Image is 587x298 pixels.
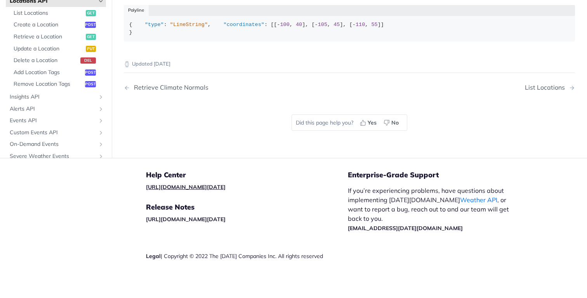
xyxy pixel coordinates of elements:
[10,141,96,149] span: On-Demand Events
[10,117,96,125] span: Events API
[10,55,106,67] a: Delete a Locationdel
[372,22,378,28] span: 55
[129,21,570,36] div: { : , : [[ , ], [ , ], [ , ]] }
[280,22,289,28] span: 100
[10,67,106,78] a: Add Location Tagspost
[146,252,348,260] div: | Copyright © 2022 The [DATE] Companies Inc. All rights reserved
[14,33,84,41] span: Retrieve a Location
[145,22,164,28] span: "type"
[85,22,96,28] span: post
[224,22,264,28] span: "coordinates"
[14,9,84,17] span: List Locations
[6,139,106,151] a: On-Demand EventsShow subpages for On-Demand Events
[10,31,106,43] a: Retrieve a Locationget
[14,69,83,76] span: Add Location Tags
[80,58,96,64] span: del
[98,106,104,112] button: Show subpages for Alerts API
[146,184,226,191] a: [URL][DOMAIN_NAME][DATE]
[460,196,497,204] a: Weather API
[525,84,569,91] div: List Locations
[525,84,575,91] a: Next Page: List Locations
[98,130,104,136] button: Show subpages for Custom Events API
[348,225,463,232] a: [EMAIL_ADDRESS][DATE][DOMAIN_NAME]
[14,21,83,29] span: Create a Location
[391,119,399,127] span: No
[124,60,575,68] p: Updated [DATE]
[14,81,83,88] span: Remove Location Tags
[146,203,348,212] h5: Release Notes
[318,22,327,28] span: 105
[10,129,96,137] span: Custom Events API
[6,127,106,139] a: Custom Events APIShow subpages for Custom Events API
[277,22,280,28] span: -
[348,186,517,232] p: If you’re experiencing problems, have questions about implementing [DATE][DOMAIN_NAME] , or want ...
[86,10,96,16] span: get
[130,84,208,91] div: Retrieve Climate Normals
[10,105,96,113] span: Alerts API
[10,79,106,90] a: Remove Location Tagspost
[357,117,381,128] button: Yes
[10,7,106,19] a: List Locationsget
[6,115,106,127] a: Events APIShow subpages for Events API
[296,22,302,28] span: 40
[170,22,208,28] span: "LineString"
[292,114,407,131] div: Did this page help you?
[10,43,106,55] a: Update a Locationput
[146,170,348,180] h5: Help Center
[86,46,96,52] span: put
[6,103,106,115] a: Alerts APIShow subpages for Alerts API
[98,94,104,100] button: Show subpages for Insights API
[124,84,317,91] a: Previous Page: Retrieve Climate Normals
[14,57,78,65] span: Delete a Location
[85,81,96,88] span: post
[98,118,104,124] button: Show subpages for Events API
[10,152,96,160] span: Severe Weather Events
[10,19,106,31] a: Create a Locationpost
[14,45,84,53] span: Update a Location
[6,151,106,162] a: Severe Weather EventsShow subpages for Severe Weather Events
[10,93,96,101] span: Insights API
[6,91,106,103] a: Insights APIShow subpages for Insights API
[356,22,365,28] span: 110
[333,22,340,28] span: 45
[86,34,96,40] span: get
[85,69,96,76] span: post
[146,253,161,260] a: Legal
[124,76,575,99] nav: Pagination Controls
[98,153,104,159] button: Show subpages for Severe Weather Events
[315,22,318,28] span: -
[381,117,403,128] button: No
[146,216,226,223] a: [URL][DOMAIN_NAME][DATE]
[353,22,356,28] span: -
[368,119,377,127] span: Yes
[98,142,104,148] button: Show subpages for On-Demand Events
[348,170,530,180] h5: Enterprise-Grade Support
